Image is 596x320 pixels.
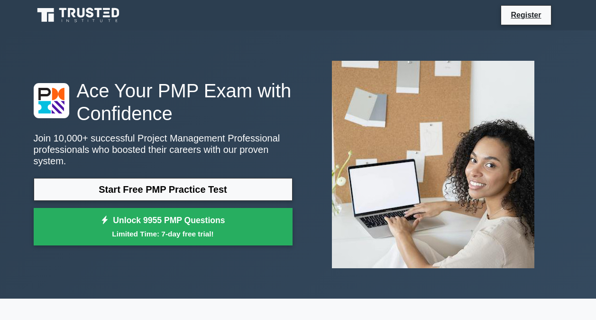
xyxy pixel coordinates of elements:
a: Unlock 9955 PMP QuestionsLimited Time: 7-day free trial! [34,208,293,246]
h1: Ace Your PMP Exam with Confidence [34,79,293,125]
a: Start Free PMP Practice Test [34,178,293,201]
p: Join 10,000+ successful Project Management Professional professionals who boosted their careers w... [34,132,293,167]
small: Limited Time: 7-day free trial! [46,228,281,239]
a: Register [505,9,547,21]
